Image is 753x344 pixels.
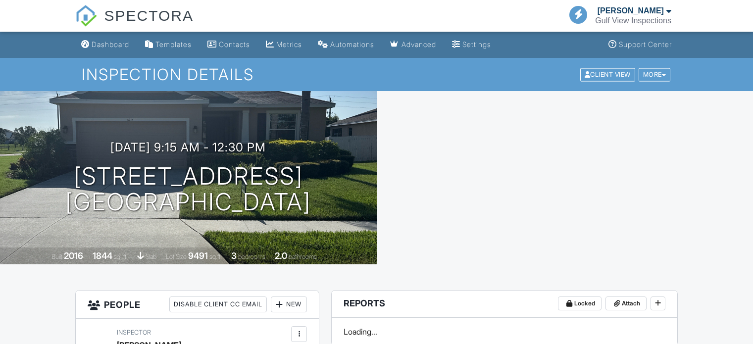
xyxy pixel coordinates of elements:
[65,163,311,216] h1: [STREET_ADDRESS] [GEOGRAPHIC_DATA]
[271,296,307,312] div: New
[276,40,302,49] div: Metrics
[82,66,671,83] h1: Inspection Details
[275,250,287,261] div: 2.0
[448,36,495,54] a: Settings
[579,70,638,78] a: Client View
[75,5,97,27] img: The Best Home Inspection Software - Spectora
[386,36,440,54] a: Advanced
[219,40,250,49] div: Contacts
[92,40,129,49] div: Dashboard
[146,253,156,260] span: slab
[238,253,265,260] span: bedrooms
[169,296,267,312] div: Disable Client CC Email
[330,40,374,49] div: Automations
[203,36,254,54] a: Contacts
[580,68,635,81] div: Client View
[64,250,83,261] div: 2016
[402,40,436,49] div: Advanced
[595,16,671,26] div: Gulf View Inspections
[188,250,208,261] div: 9491
[619,40,672,49] div: Support Center
[462,40,491,49] div: Settings
[598,6,664,16] div: [PERSON_NAME]
[209,253,222,260] span: sq.ft.
[76,291,319,319] h3: People
[166,253,187,260] span: Lot Size
[155,40,192,49] div: Templates
[114,253,128,260] span: sq. ft.
[77,36,133,54] a: Dashboard
[262,36,306,54] a: Metrics
[110,141,266,154] h3: [DATE] 9:15 am - 12:30 pm
[604,36,676,54] a: Support Center
[314,36,378,54] a: Automations (Basic)
[75,15,194,33] a: SPECTORA
[93,250,112,261] div: 1844
[639,68,671,81] div: More
[51,253,62,260] span: Built
[117,329,151,336] span: Inspector
[141,36,196,54] a: Templates
[104,5,194,26] span: SPECTORA
[231,250,237,261] div: 3
[289,253,317,260] span: bathrooms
